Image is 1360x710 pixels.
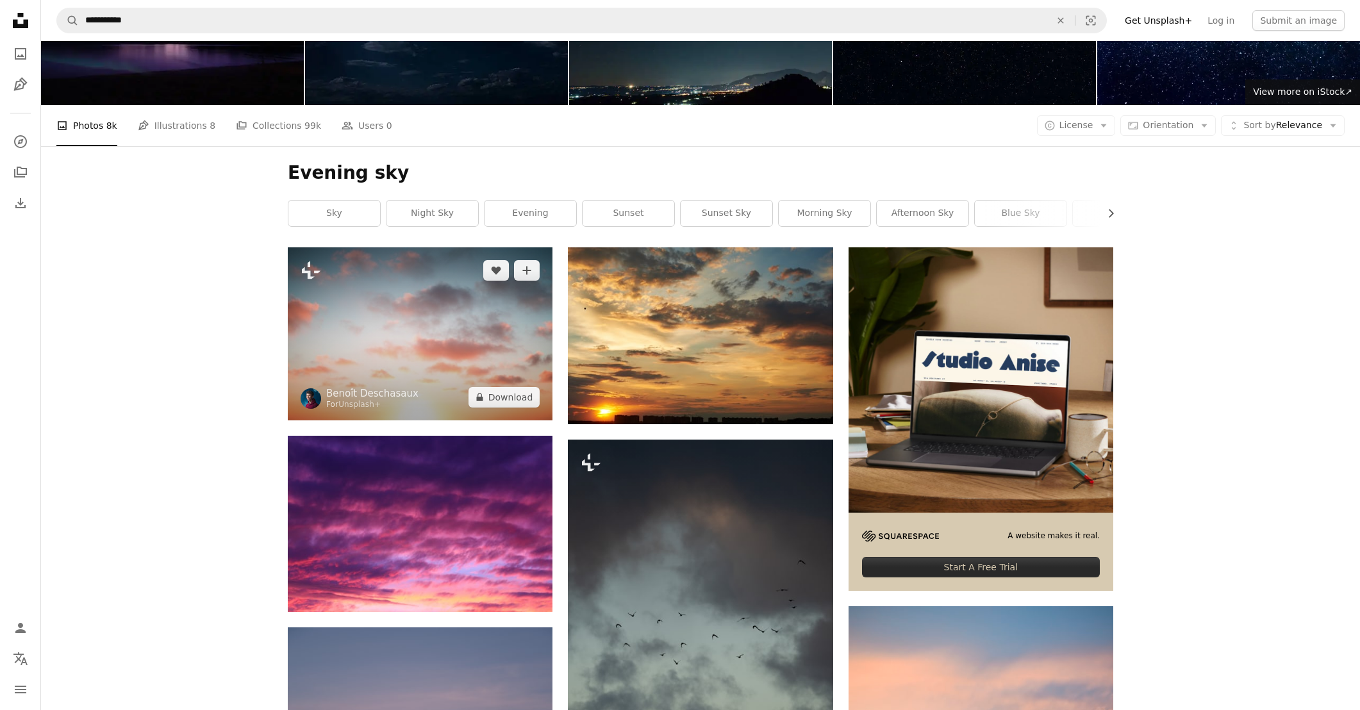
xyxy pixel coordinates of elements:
span: View more on iStock ↗ [1253,87,1352,97]
a: Log in [1200,10,1242,31]
img: the sun is setting over a city with tall buildings [568,247,833,424]
a: Illustrations 8 [138,105,215,146]
a: Log in / Sign up [8,615,33,641]
a: afternoon sky [877,201,968,226]
span: 8 [210,119,215,133]
a: the sun is setting over a city with tall buildings [568,329,833,341]
a: sunset [583,201,674,226]
a: evening [485,201,576,226]
a: photo of blue and red clouds [288,518,552,529]
img: the sun is setting over the ocean with a boat in the water [288,247,552,420]
a: View more on iStock↗ [1245,79,1360,105]
a: Get Unsplash+ [1117,10,1200,31]
span: 99k [304,119,321,133]
img: photo of blue and red clouds [288,436,552,612]
div: Start A Free Trial [862,557,1100,577]
a: Benoît Deschasaux [326,387,419,400]
div: For [326,400,419,410]
button: Orientation [1120,115,1216,136]
img: Go to Benoît Deschasaux's profile [301,388,321,409]
a: Photos [8,41,33,67]
a: Unsplash+ [338,400,381,409]
span: Relevance [1243,119,1322,132]
button: Visual search [1075,8,1106,33]
form: Find visuals sitewide [56,8,1107,33]
a: Illustrations [8,72,33,97]
a: Home — Unsplash [8,8,33,36]
a: Download History [8,190,33,216]
a: Collections 99k [236,105,321,146]
a: the sun is setting over the ocean with a boat in the water [288,328,552,340]
img: file-1705255347840-230a6ab5bca9image [862,531,939,541]
a: Users 0 [342,105,392,146]
a: sky [288,201,380,226]
a: texture [1073,201,1165,226]
button: Menu [8,677,33,702]
span: 0 [386,119,392,133]
button: Sort byRelevance [1221,115,1345,136]
button: Add to Collection [514,260,540,281]
button: Search Unsplash [57,8,79,33]
a: Explore [8,129,33,154]
button: Submit an image [1252,10,1345,31]
button: Language [8,646,33,672]
img: file-1705123271268-c3eaf6a79b21image [849,247,1113,512]
span: A website makes it real. [1008,531,1100,541]
span: Sort by [1243,120,1275,130]
button: Like [483,260,509,281]
a: a flock of birds flying through a cloudy sky [568,632,833,643]
span: Orientation [1143,120,1193,130]
a: Collections [8,160,33,185]
button: License [1037,115,1116,136]
a: blue sky [975,201,1066,226]
a: A website makes it real.Start A Free Trial [849,247,1113,591]
button: Clear [1047,8,1075,33]
a: night sky [386,201,478,226]
button: Download [469,387,540,408]
a: morning sky [779,201,870,226]
span: License [1059,120,1093,130]
h1: Evening sky [288,161,1113,185]
a: sunset sky [681,201,772,226]
button: scroll list to the right [1099,201,1113,226]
